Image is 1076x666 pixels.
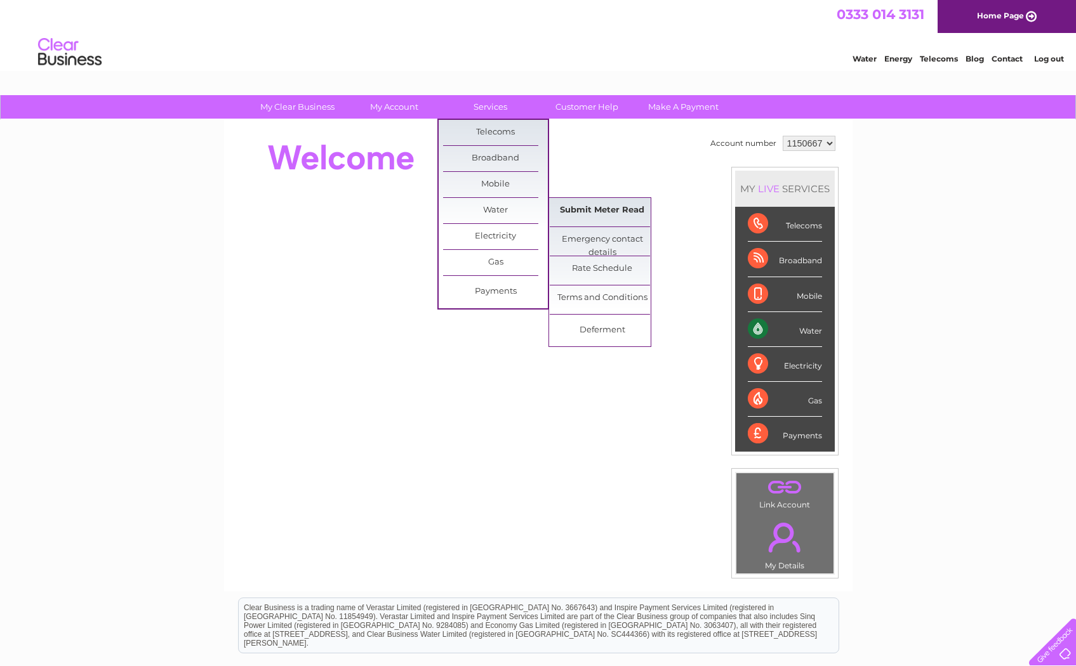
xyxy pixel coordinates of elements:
a: Telecoms [443,120,548,145]
div: LIVE [755,183,782,195]
a: Broadband [443,146,548,171]
a: Mobile [443,172,548,197]
a: Water [443,198,548,223]
td: My Details [736,512,834,574]
div: MY SERVICES [735,171,835,207]
a: Services [438,95,543,119]
div: Payments [748,417,822,451]
a: Water [853,54,877,63]
a: 0333 014 3131 [837,6,924,22]
a: Blog [966,54,984,63]
a: Telecoms [920,54,958,63]
td: Account number [707,133,780,154]
div: Water [748,312,822,347]
div: Clear Business is a trading name of Verastar Limited (registered in [GEOGRAPHIC_DATA] No. 3667643... [239,7,839,62]
img: logo.png [37,33,102,72]
a: Gas [443,250,548,275]
a: Rate Schedule [550,256,654,282]
a: Terms and Conditions [550,285,654,311]
a: . [740,515,830,559]
a: Payments [443,279,548,304]
div: Mobile [748,277,822,312]
div: Broadband [748,242,822,277]
a: Log out [1034,54,1064,63]
a: Emergency contact details [550,227,654,252]
a: Customer Help [535,95,639,119]
a: My Clear Business [245,95,350,119]
a: Electricity [443,224,548,249]
td: Link Account [736,473,834,513]
a: Contact [992,54,1023,63]
div: Electricity [748,347,822,382]
a: . [740,476,830,499]
a: Deferment [550,318,654,343]
a: Submit Meter Read [550,198,654,223]
a: Energy [884,54,912,63]
div: Telecoms [748,207,822,242]
a: My Account [342,95,446,119]
div: Gas [748,382,822,417]
a: Make A Payment [631,95,736,119]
